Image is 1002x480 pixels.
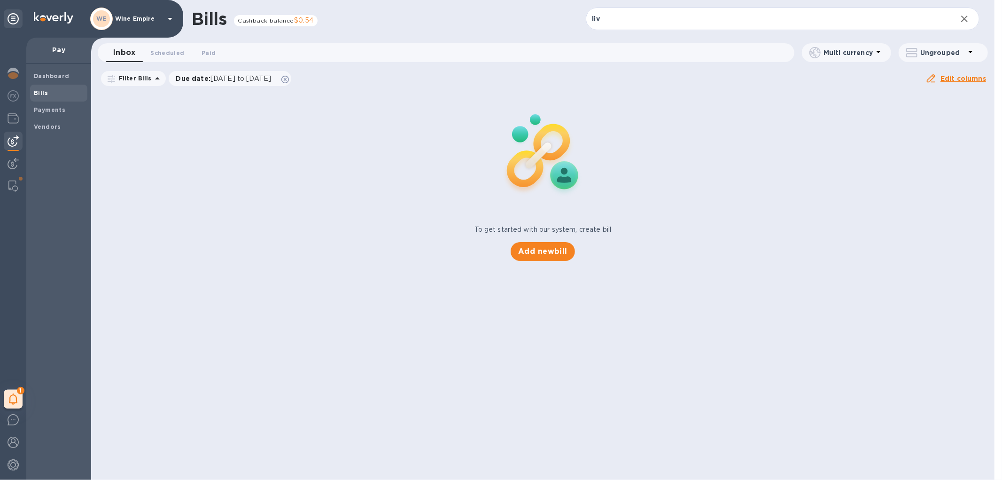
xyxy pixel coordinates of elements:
[113,46,135,59] span: Inbox
[940,75,986,82] u: Edit columns
[202,48,216,58] span: Paid
[8,113,19,124] img: Wallets
[96,15,107,22] b: WE
[34,106,65,113] b: Payments
[17,387,24,394] span: 1
[34,72,70,79] b: Dashboard
[8,90,19,102] img: Foreign exchange
[474,225,612,235] p: To get started with our system, create bill
[511,242,575,261] button: Add newbill
[34,45,84,55] p: Pay
[238,17,294,24] span: Cashback balance
[920,48,965,57] p: Ungrouped
[176,74,276,83] p: Due date :
[294,16,314,24] span: $0.54
[150,48,184,58] span: Scheduled
[823,48,873,57] p: Multi currency
[115,74,152,82] p: Filter Bills
[34,123,61,130] b: Vendors
[210,75,271,82] span: [DATE] to [DATE]
[169,71,292,86] div: Due date:[DATE] to [DATE]
[115,16,162,22] p: Wine Empire
[192,9,226,29] h1: Bills
[34,12,73,24] img: Logo
[34,89,48,96] b: Bills
[518,246,567,257] span: Add new bill
[4,9,23,28] div: Unpin categories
